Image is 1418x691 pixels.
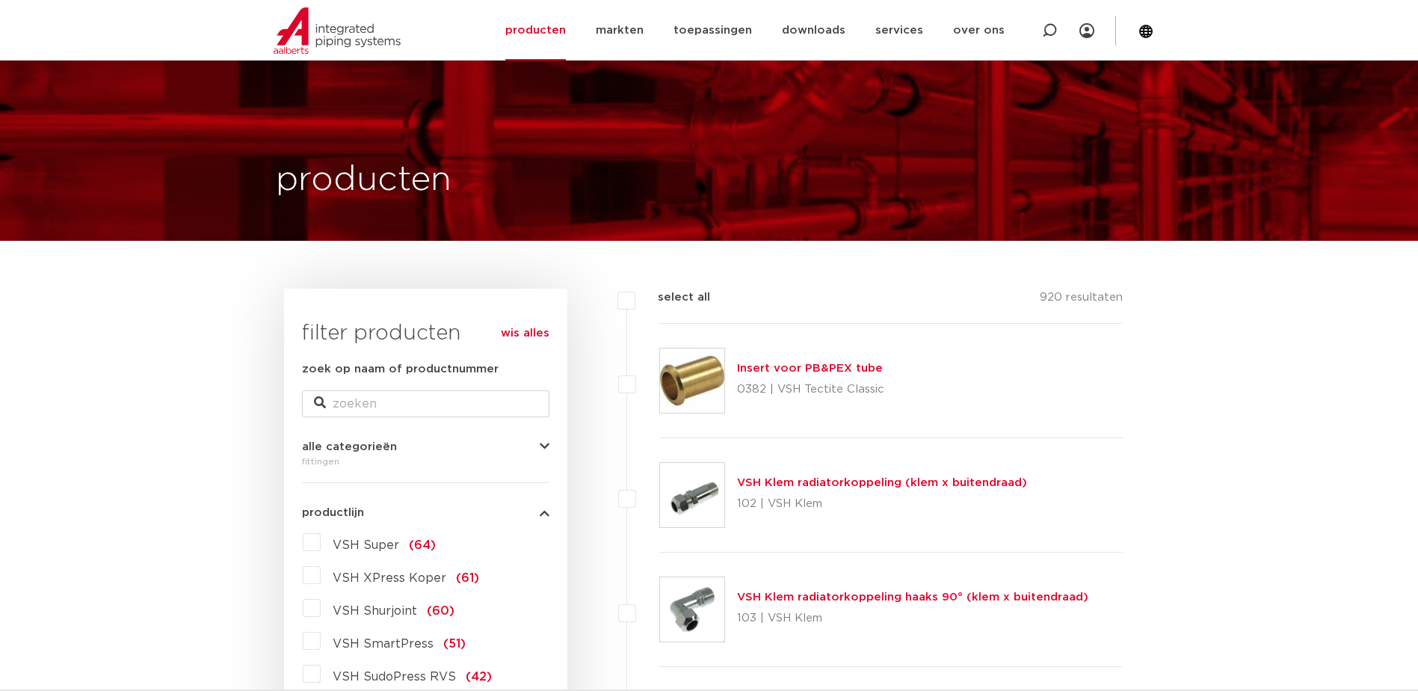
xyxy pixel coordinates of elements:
button: productlijn [302,507,549,518]
span: VSH XPress Koper [333,572,446,584]
p: 920 resultaten [1040,289,1123,312]
span: alle categorieën [302,441,397,452]
h3: filter producten [302,319,549,348]
span: (60) [427,605,454,617]
div: fittingen [302,452,549,470]
p: 103 | VSH Klem [737,606,1088,630]
a: VSH Klem radiatorkoppeling haaks 90° (klem x buitendraad) [737,592,1088,603]
span: VSH Shurjoint [333,605,417,617]
span: productlijn [302,507,364,518]
input: zoeken [302,390,549,417]
p: 102 | VSH Klem [737,492,1027,516]
img: Thumbnail for Insert voor PB&PEX tube [660,348,724,413]
label: zoek op naam of productnummer [302,360,499,378]
span: (42) [466,671,492,683]
h1: producten [276,156,451,204]
button: alle categorieën [302,441,549,452]
p: 0382 | VSH Tectite Classic [737,378,884,402]
a: wis alles [501,325,549,343]
img: Thumbnail for VSH Klem radiatorkoppeling haaks 90° (klem x buitendraad) [660,577,724,642]
span: (64) [409,539,436,551]
a: Insert voor PB&PEX tube [737,363,883,374]
span: VSH SudoPress RVS [333,671,456,683]
label: select all [635,289,710,307]
span: (61) [456,572,479,584]
span: VSH Super [333,539,399,551]
img: Thumbnail for VSH Klem radiatorkoppeling (klem x buitendraad) [660,463,724,527]
span: VSH SmartPress [333,638,434,650]
a: VSH Klem radiatorkoppeling (klem x buitendraad) [737,477,1027,488]
span: (51) [443,638,466,650]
